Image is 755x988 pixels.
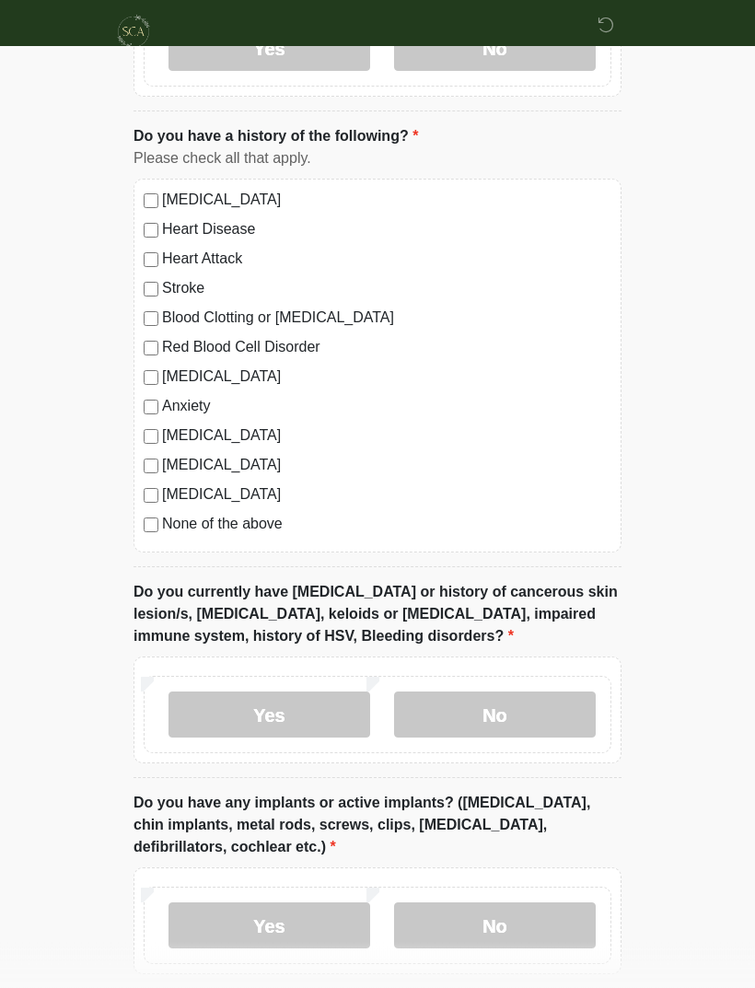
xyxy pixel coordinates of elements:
label: Do you have any implants or active implants? ([MEDICAL_DATA], chin implants, metal rods, screws, ... [134,793,621,859]
label: Heart Attack [162,249,611,271]
input: [MEDICAL_DATA] [144,489,158,504]
input: None of the above [144,518,158,533]
label: Do you currently have [MEDICAL_DATA] or history of cancerous skin lesion/s, [MEDICAL_DATA], keloi... [134,582,621,648]
label: Yes [168,692,370,738]
input: Anxiety [144,401,158,415]
img: Skinchic Dallas Logo [115,14,152,51]
div: Please check all that apply. [134,148,621,170]
input: Heart Disease [144,224,158,238]
input: [MEDICAL_DATA] [144,371,158,386]
label: [MEDICAL_DATA] [162,484,611,506]
label: Red Blood Cell Disorder [162,337,611,359]
input: Heart Attack [144,253,158,268]
input: [MEDICAL_DATA] [144,430,158,445]
label: [MEDICAL_DATA] [162,366,611,389]
label: Anxiety [162,396,611,418]
label: Heart Disease [162,219,611,241]
input: Blood Clotting or [MEDICAL_DATA] [144,312,158,327]
label: [MEDICAL_DATA] [162,455,611,477]
label: Do you have a history of the following? [134,126,418,148]
label: Blood Clotting or [MEDICAL_DATA] [162,308,611,330]
input: [MEDICAL_DATA] [144,459,158,474]
label: No [394,692,596,738]
label: Stroke [162,278,611,300]
label: None of the above [162,514,611,536]
input: [MEDICAL_DATA] [144,194,158,209]
label: No [394,903,596,949]
label: [MEDICAL_DATA] [162,190,611,212]
input: Stroke [144,283,158,297]
label: [MEDICAL_DATA] [162,425,611,448]
label: Yes [168,903,370,949]
input: Red Blood Cell Disorder [144,342,158,356]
